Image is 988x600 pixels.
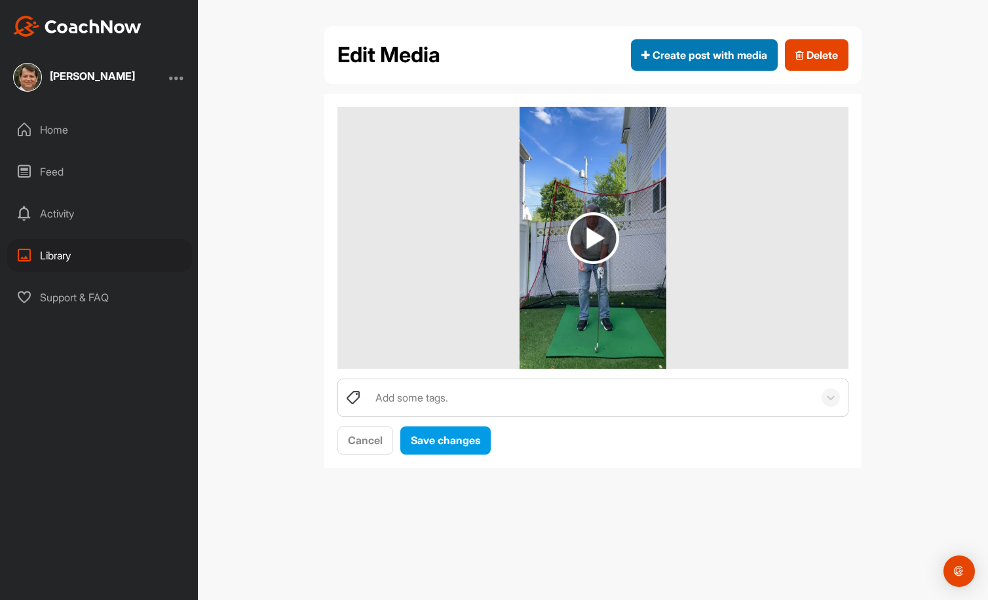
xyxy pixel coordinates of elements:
[7,239,192,272] div: Library
[943,555,975,587] div: Open Intercom Messenger
[348,434,383,447] span: Cancel
[13,63,42,92] img: square_0c4709746fd3e724141641ca59c8de12.jpg
[631,39,778,71] button: Create post with media
[785,39,848,71] button: Delete
[641,47,767,63] span: Create post with media
[411,434,480,447] span: Save changes
[7,197,192,230] div: Activity
[795,47,838,63] span: Delete
[400,426,491,455] button: Save changes
[7,155,192,188] div: Feed
[50,71,135,81] div: [PERSON_NAME]
[345,390,361,405] img: tags
[337,39,440,71] h2: Edit Media
[13,16,142,37] img: CoachNow
[567,212,619,264] img: play
[7,281,192,314] div: Support & FAQ
[375,390,448,405] div: Add some tags.
[7,113,192,146] div: Home
[520,107,667,369] img: media
[337,426,393,455] button: Cancel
